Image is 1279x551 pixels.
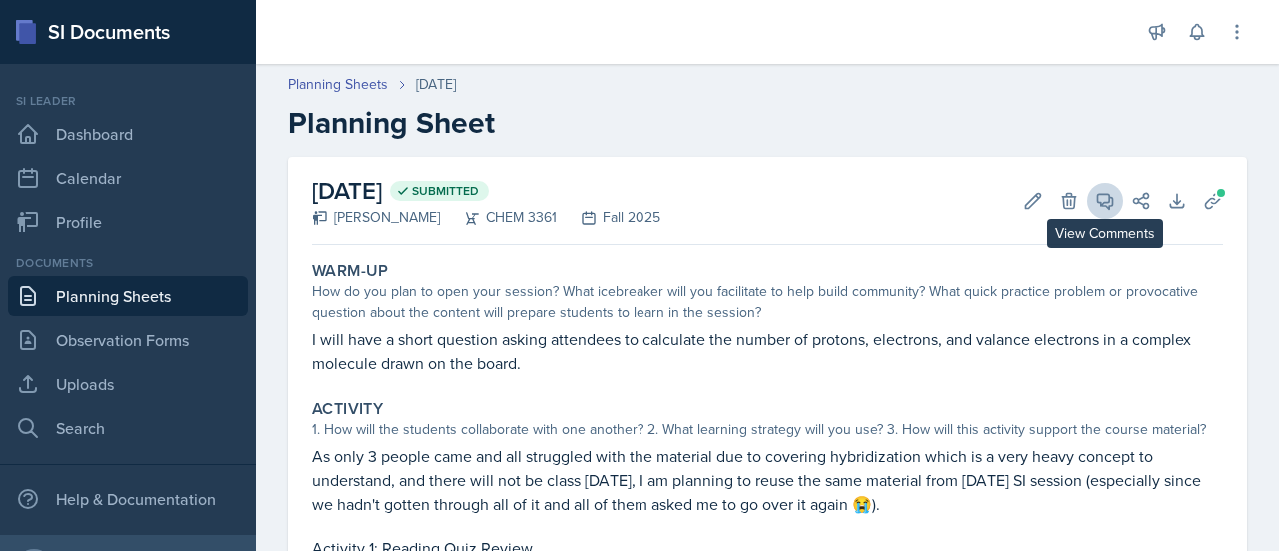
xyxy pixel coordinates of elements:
div: 1. How will the students collaborate with one another? 2. What learning strategy will you use? 3.... [312,419,1223,440]
a: Observation Forms [8,320,248,360]
a: Search [8,408,248,448]
p: As only 3 people came and all struggled with the material due to covering hybridization which is ... [312,444,1223,516]
label: Warm-Up [312,261,389,281]
div: Help & Documentation [8,479,248,519]
span: Submitted [412,183,479,199]
div: [DATE] [416,74,456,95]
div: [PERSON_NAME] [312,207,440,228]
a: Planning Sheets [288,74,388,95]
button: View Comments [1087,183,1123,219]
h2: [DATE] [312,173,660,209]
label: Activity [312,399,383,419]
a: Uploads [8,364,248,404]
p: I will have a short question asking attendees to calculate the number of protons, electrons, and ... [312,327,1223,375]
a: Dashboard [8,114,248,154]
div: CHEM 3361 [440,207,557,228]
div: Si leader [8,92,248,110]
a: Calendar [8,158,248,198]
div: Documents [8,254,248,272]
a: Profile [8,202,248,242]
a: Planning Sheets [8,276,248,316]
div: How do you plan to open your session? What icebreaker will you facilitate to help build community... [312,281,1223,323]
div: Fall 2025 [557,207,660,228]
h2: Planning Sheet [288,105,1247,141]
